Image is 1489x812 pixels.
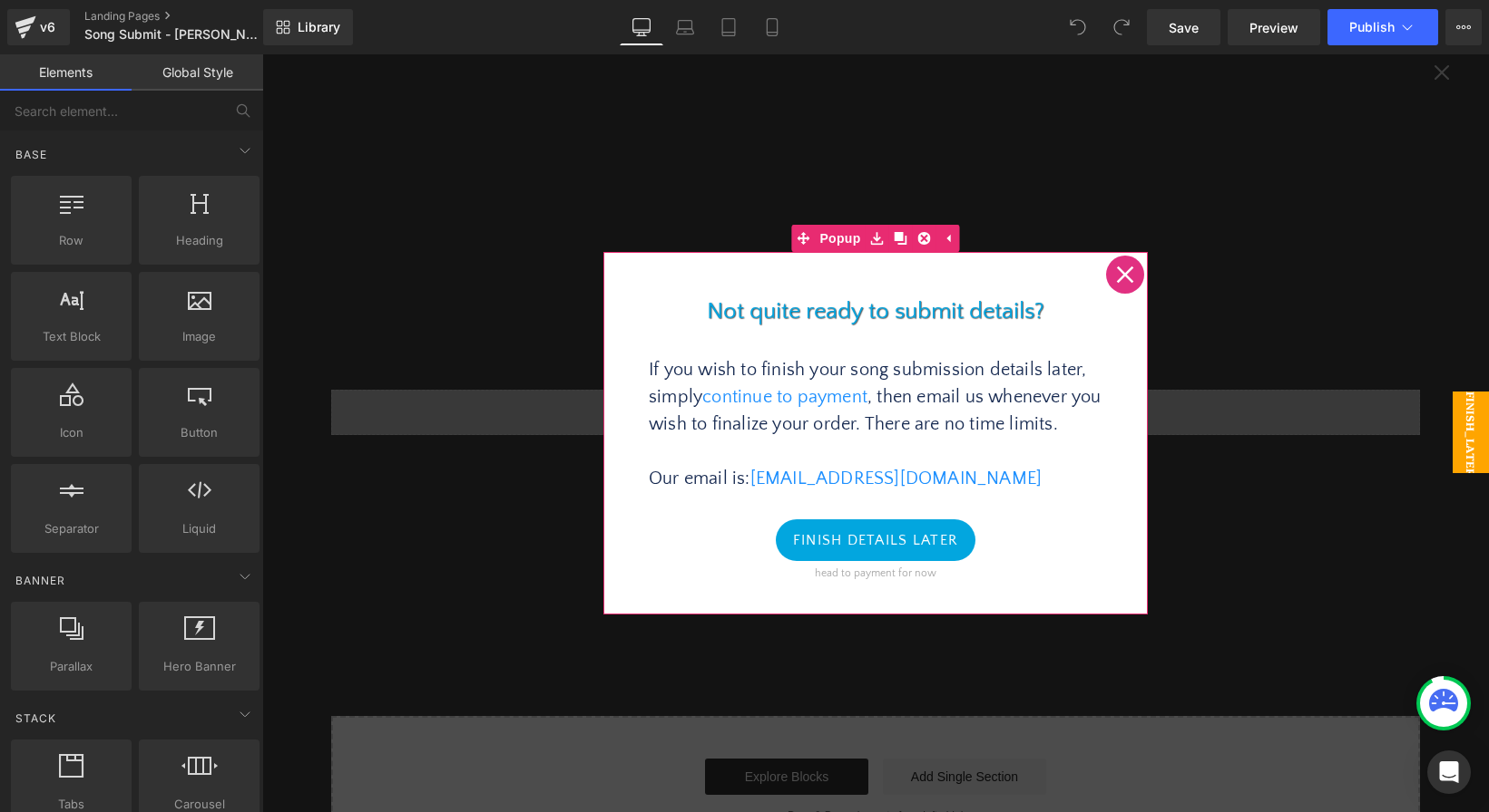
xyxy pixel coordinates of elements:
[1327,9,1438,45] button: Publish
[1249,18,1298,37] span: Preview
[627,170,651,198] a: Clone Module
[1445,9,1482,45] button: More
[514,465,714,507] a: Finish Details Later
[263,9,353,45] a: New Library
[387,411,840,438] p: Our email is:
[1169,18,1199,37] span: Save
[674,170,698,198] a: Expand / Collapse
[620,9,663,45] a: Desktop
[603,170,627,198] a: Save module
[1103,9,1140,45] button: Redo
[16,657,126,676] span: Parallax
[14,710,58,727] span: Stack
[387,302,840,383] p: If you wish to finish your song submission details later, simply , then email us whenever you wis...
[36,15,59,39] div: v6
[16,519,126,538] span: Separator
[16,423,126,442] span: Icon
[14,146,49,163] span: Base
[132,54,263,91] a: Global Style
[651,170,674,198] a: Delete Module
[7,9,70,45] a: v6
[84,27,259,42] span: Song Submit - [PERSON_NAME]
[553,170,602,198] span: Popup
[16,231,126,250] span: Row
[16,327,126,346] span: Text Block
[298,19,340,35] span: Library
[144,519,254,538] span: Liquid
[707,9,750,45] a: Tablet
[1427,750,1471,794] div: Open Intercom Messenger
[144,231,254,250] span: Heading
[1060,9,1096,45] button: Undo
[663,9,707,45] a: Laptop
[14,572,67,589] span: Banner
[531,475,697,497] span: Finish Details Later
[144,423,254,442] span: Button
[387,243,840,271] h3: Not quite ready to submit details?
[750,9,794,45] a: Mobile
[1228,9,1320,45] a: Preview
[84,9,293,24] a: Landing Pages
[387,511,840,527] p: head to payment for now
[144,657,254,676] span: Hero Banner
[1349,20,1395,34] span: Publish
[440,333,605,353] a: continue to payment
[1190,337,1227,419] span: finish_later
[488,414,780,434] span: [EMAIL_ADDRESS][DOMAIN_NAME]
[144,327,254,346] span: Image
